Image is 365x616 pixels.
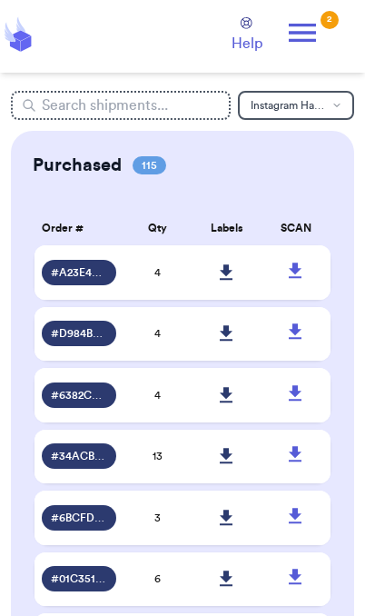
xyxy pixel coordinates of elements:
h2: Purchased [33,153,122,178]
span: 4 [154,390,161,401]
span: 6 [154,573,161,584]
th: SCAN [261,207,330,249]
span: # 6BCFDAA4 [51,511,107,525]
span: # 6382CC46 [51,388,107,402]
span: # 34ACB04B [51,449,107,463]
div: 2 [321,11,339,29]
a: Help [232,17,262,55]
th: Labels [192,207,261,249]
input: Search shipments... [11,91,231,120]
button: Instagram Handle [238,91,354,120]
th: Order # [35,207,123,249]
span: 4 [154,328,161,339]
span: # 01C351FF [51,571,107,586]
span: # A23E4F99 [51,265,107,280]
span: 3 [154,512,161,523]
span: Help [232,33,262,55]
span: 4 [154,267,161,278]
span: Instagram Handle [251,100,325,111]
span: # D984B86B [51,326,107,341]
span: 13 [153,451,163,462]
th: Qty [123,207,192,249]
span: 115 [133,156,166,174]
